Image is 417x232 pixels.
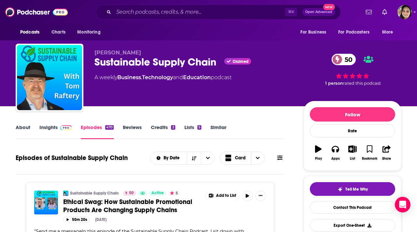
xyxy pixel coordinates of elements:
[310,201,395,214] a: Contact This Podcast
[117,74,141,80] a: Business
[363,7,374,18] a: Show notifications dropdown
[123,124,142,139] a: Reviews
[123,191,136,196] a: 50
[304,50,401,90] div: 50 1 personrated this podcast
[151,156,187,160] button: open menu
[16,124,30,139] a: About
[285,8,297,16] span: ⌘ K
[20,28,39,37] span: Podcasts
[34,191,58,214] img: Ethical Swag: How Sustainable Promotional Products Are Changing Supply Chains
[233,60,249,63] span: Claimed
[70,191,119,196] a: Sustainable Supply Chain
[151,124,175,139] a: Credits2
[142,74,173,80] a: Technology
[94,50,141,56] span: [PERSON_NAME]
[255,191,266,201] button: Show More Button
[105,125,114,130] div: 470
[94,74,232,81] div: A weekly podcast
[5,6,68,18] img: Podchaser - Follow, Share and Rate Podcasts
[96,5,341,20] div: Search podcasts, credits, & more...
[173,74,183,80] span: and
[17,45,82,110] img: Sustainable Supply Chain
[51,28,65,37] span: Charts
[81,124,114,139] a: Episodes470
[235,156,246,160] span: Card
[362,157,377,161] div: Bookmark
[73,26,109,38] button: open menu
[150,152,215,165] h2: Choose List sort
[201,152,214,164] button: open menu
[63,198,192,214] span: Ethical Swag: How Sustainable Promotional Products Are Changing Supply Chains
[380,7,390,18] a: Show notifications dropdown
[310,219,395,232] button: Export One-Sheet
[345,187,368,192] span: Tell Me Why
[149,191,166,196] a: Active
[220,152,265,165] button: Choose View
[164,156,182,160] span: By Date
[310,182,395,196] button: tell me why sparkleTell Me Why
[183,74,211,80] a: Education
[95,217,107,222] div: [DATE]
[210,124,226,139] a: Similar
[397,5,412,19] img: User Profile
[187,152,201,164] button: Sort Direction
[350,157,355,161] div: List
[305,10,332,14] span: Open Advanced
[141,74,142,80] span: ,
[47,26,69,38] a: Charts
[129,190,134,196] span: 50
[331,157,340,161] div: Apps
[63,191,68,196] img: Sustainable Supply Chain
[302,8,335,16] button: Open AdvancedNew
[382,28,393,37] span: More
[16,26,48,38] button: open menu
[334,26,379,38] button: open menu
[327,141,344,165] button: Apps
[310,107,395,122] button: Follow
[378,141,395,165] button: Share
[77,28,100,37] span: Monitoring
[310,124,395,138] div: Rate
[325,81,343,86] span: 1 person
[39,124,72,139] a: InsightsPodchaser Pro
[361,141,378,165] button: Bookmark
[397,5,412,19] span: Logged in as shelbyjanner
[206,191,239,201] button: Show More Button
[338,28,369,37] span: For Podcasters
[16,154,128,162] h1: Episodes of Sustainable Supply Chain
[60,125,72,130] img: Podchaser Pro
[63,217,90,223] button: 50m 20s
[114,7,285,17] input: Search podcasts, credits, & more...
[63,198,201,214] a: Ethical Swag: How Sustainable Promotional Products Are Changing Supply Chains
[171,125,175,130] div: 2
[315,157,322,161] div: Play
[338,187,343,192] img: tell me why sparkle
[344,141,361,165] button: List
[343,81,381,86] span: rated this podcast
[197,125,201,130] div: 5
[332,54,356,65] a: 50
[216,193,236,198] span: Add to List
[300,28,326,37] span: For Business
[338,54,356,65] span: 50
[378,26,401,38] button: open menu
[397,5,412,19] button: Show profile menu
[168,191,180,196] button: 5
[323,4,335,10] span: New
[151,190,164,196] span: Active
[296,26,334,38] button: open menu
[395,197,410,212] div: Open Intercom Messenger
[184,124,201,139] a: Lists5
[310,141,327,165] button: Play
[382,157,391,161] div: Share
